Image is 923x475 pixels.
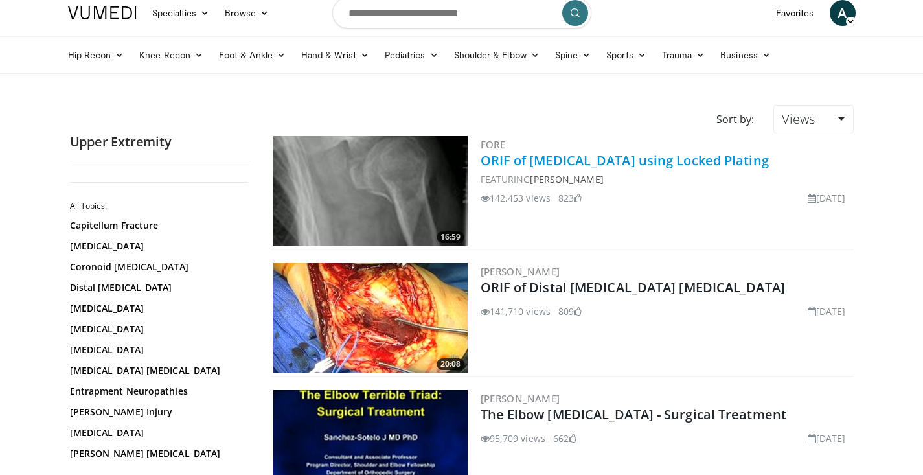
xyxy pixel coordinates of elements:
[273,136,468,246] a: 16:59
[481,432,545,445] li: 95,709 views
[70,201,248,211] h2: All Topics:
[70,261,245,273] a: Coronoid [MEDICAL_DATA]
[481,265,560,278] a: [PERSON_NAME]
[547,42,598,68] a: Spine
[273,263,468,373] a: 20:08
[273,263,468,373] img: orif-sanch_3.png.300x170_q85_crop-smart_upscale.jpg
[782,110,815,128] span: Views
[377,42,446,68] a: Pediatrics
[773,105,853,133] a: Views
[808,305,846,318] li: [DATE]
[70,447,245,460] a: [PERSON_NAME] [MEDICAL_DATA]
[707,105,764,133] div: Sort by:
[481,406,787,423] a: The Elbow [MEDICAL_DATA] - Surgical Treatment
[481,191,551,205] li: 142,453 views
[70,343,245,356] a: [MEDICAL_DATA]
[481,152,769,169] a: ORIF of [MEDICAL_DATA] using Locked Plating
[712,42,779,68] a: Business
[530,173,603,185] a: [PERSON_NAME]
[70,240,245,253] a: [MEDICAL_DATA]
[437,231,464,243] span: 16:59
[70,406,245,419] a: [PERSON_NAME] Injury
[654,42,713,68] a: Trauma
[70,385,245,398] a: Entrapment Neuropathies
[60,42,132,68] a: Hip Recon
[70,364,245,377] a: [MEDICAL_DATA] [MEDICAL_DATA]
[437,358,464,370] span: 20:08
[70,219,245,232] a: Capitellum Fracture
[70,281,245,294] a: Distal [MEDICAL_DATA]
[558,305,582,318] li: 809
[808,191,846,205] li: [DATE]
[131,42,211,68] a: Knee Recon
[808,432,846,445] li: [DATE]
[273,136,468,246] img: Mighell_-_Locked_Plating_for_Proximal_Humerus_Fx_100008672_2.jpg.300x170_q85_crop-smart_upscale.jpg
[481,305,551,318] li: 141,710 views
[293,42,377,68] a: Hand & Wrist
[70,323,245,336] a: [MEDICAL_DATA]
[553,432,576,445] li: 662
[68,6,137,19] img: VuMedi Logo
[481,279,785,296] a: ORIF of Distal [MEDICAL_DATA] [MEDICAL_DATA]
[70,302,245,315] a: [MEDICAL_DATA]
[211,42,293,68] a: Foot & Ankle
[598,42,654,68] a: Sports
[558,191,582,205] li: 823
[481,172,851,186] div: FEATURING
[481,392,560,405] a: [PERSON_NAME]
[70,426,245,439] a: [MEDICAL_DATA]
[70,133,251,150] h2: Upper Extremity
[446,42,547,68] a: Shoulder & Elbow
[481,138,506,151] a: FORE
